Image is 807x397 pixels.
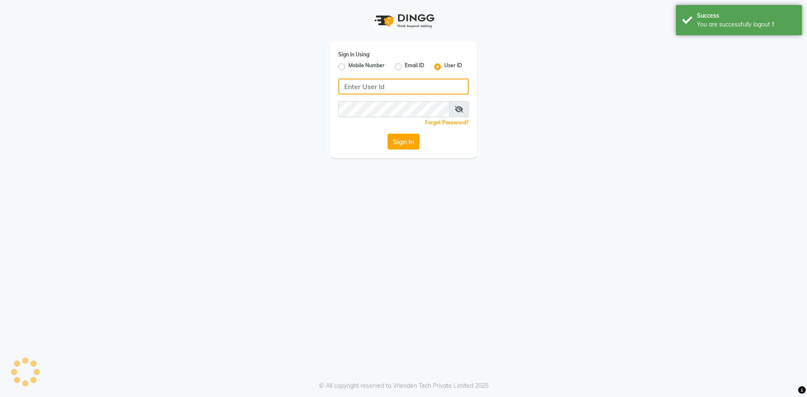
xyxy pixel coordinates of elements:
img: logo1.svg [370,8,437,33]
button: Sign In [388,134,419,150]
a: Forgot Password? [425,119,469,126]
input: Username [338,101,450,117]
div: You are successfully logout !! [697,20,796,29]
input: Username [338,79,469,95]
div: Success [697,11,796,20]
label: Email ID [405,62,424,72]
label: Mobile Number [348,62,385,72]
label: Sign In Using: [338,51,370,58]
label: User ID [444,62,462,72]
